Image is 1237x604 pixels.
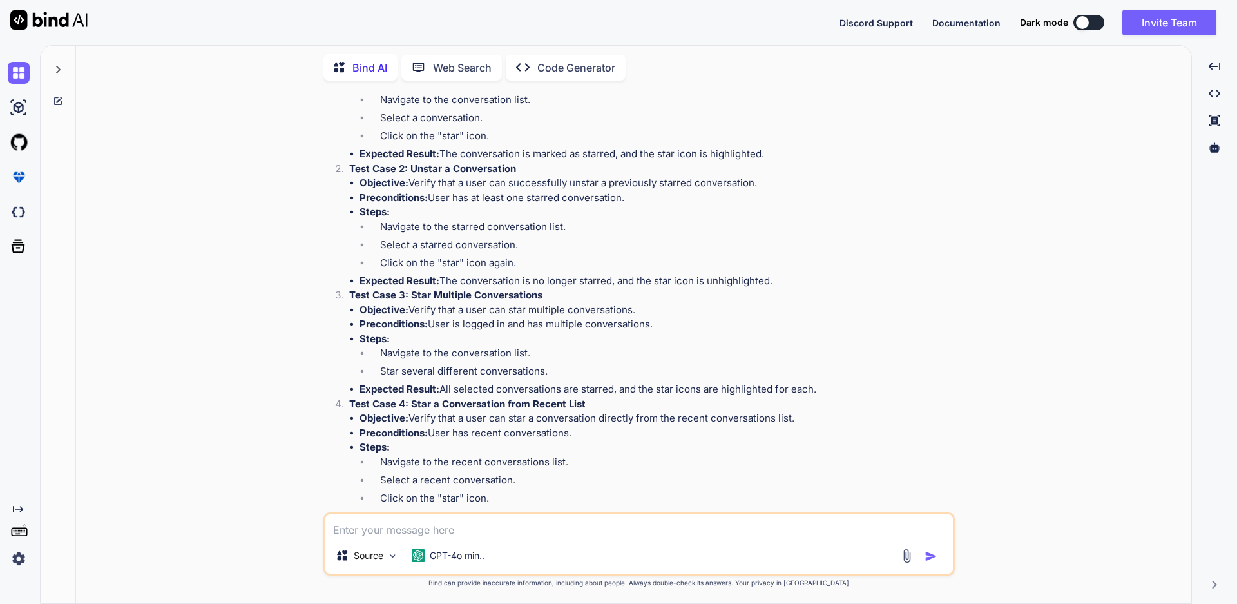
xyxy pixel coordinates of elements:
[8,132,30,153] img: githubLight
[370,93,952,111] li: Navigate to the conversation list.
[349,398,586,410] strong: Test Case 4: Star a Conversation from Recent List
[354,549,383,562] p: Source
[360,274,952,289] li: The conversation is no longer starred, and the star icon is unhighlighted.
[537,60,615,75] p: Code Generator
[1122,10,1216,35] button: Invite Team
[349,289,542,301] strong: Test Case 3: Star Multiple Conversations
[360,191,428,204] strong: Preconditions:
[349,162,516,175] strong: Test Case 2: Unstar a Conversation
[8,201,30,223] img: darkCloudIdeIcon
[323,578,955,588] p: Bind can provide inaccurate information, including about people. Always double-check its answers....
[370,111,952,129] li: Select a conversation.
[925,550,937,563] img: icon
[839,17,913,28] span: Discord Support
[8,166,30,188] img: premium
[430,549,484,562] p: GPT-4o min..
[360,411,952,426] li: Verify that a user can star a conversation directly from the recent conversations list.
[370,129,952,147] li: Click on the "star" icon.
[370,256,952,274] li: Click on the "star" icon again.
[360,176,952,191] li: Verify that a user can successfully unstar a previously starred conversation.
[370,346,952,364] li: Navigate to the conversation list.
[932,17,1001,28] span: Documentation
[360,317,952,332] li: User is logged in and has multiple conversations.
[360,510,439,522] strong: Expected Result:
[352,60,387,75] p: Bind AI
[8,548,30,570] img: settings
[360,206,390,218] strong: Steps:
[8,62,30,84] img: chat
[360,303,952,318] li: Verify that a user can star multiple conversations.
[370,455,952,473] li: Navigate to the recent conversations list.
[932,16,1001,30] button: Documentation
[360,148,439,160] strong: Expected Result:
[360,441,390,453] strong: Steps:
[360,412,408,424] strong: Objective:
[412,549,425,562] img: GPT-4o mini
[387,550,398,561] img: Pick Models
[360,147,952,162] li: The conversation is marked as starred, and the star icon is highlighted.
[360,509,952,524] li: The conversation is starred and appears in the starred list.
[370,491,952,509] li: Click on the "star" icon.
[360,177,408,189] strong: Objective:
[360,426,952,441] li: User has recent conversations.
[370,220,952,238] li: Navigate to the starred conversation list.
[360,191,952,206] li: User has at least one starred conversation.
[10,10,88,30] img: Bind AI
[8,97,30,119] img: ai-studio
[1020,16,1068,29] span: Dark mode
[370,473,952,491] li: Select a recent conversation.
[360,383,439,395] strong: Expected Result:
[360,427,428,439] strong: Preconditions:
[360,79,390,92] strong: Steps:
[360,333,390,345] strong: Steps:
[360,318,428,330] strong: Preconditions:
[360,382,952,397] li: All selected conversations are starred, and the star icons are highlighted for each.
[370,238,952,256] li: Select a starred conversation.
[360,304,408,316] strong: Objective:
[839,16,913,30] button: Discord Support
[433,60,492,75] p: Web Search
[899,549,914,563] img: attachment
[370,364,952,382] li: Star several different conversations.
[360,275,439,287] strong: Expected Result:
